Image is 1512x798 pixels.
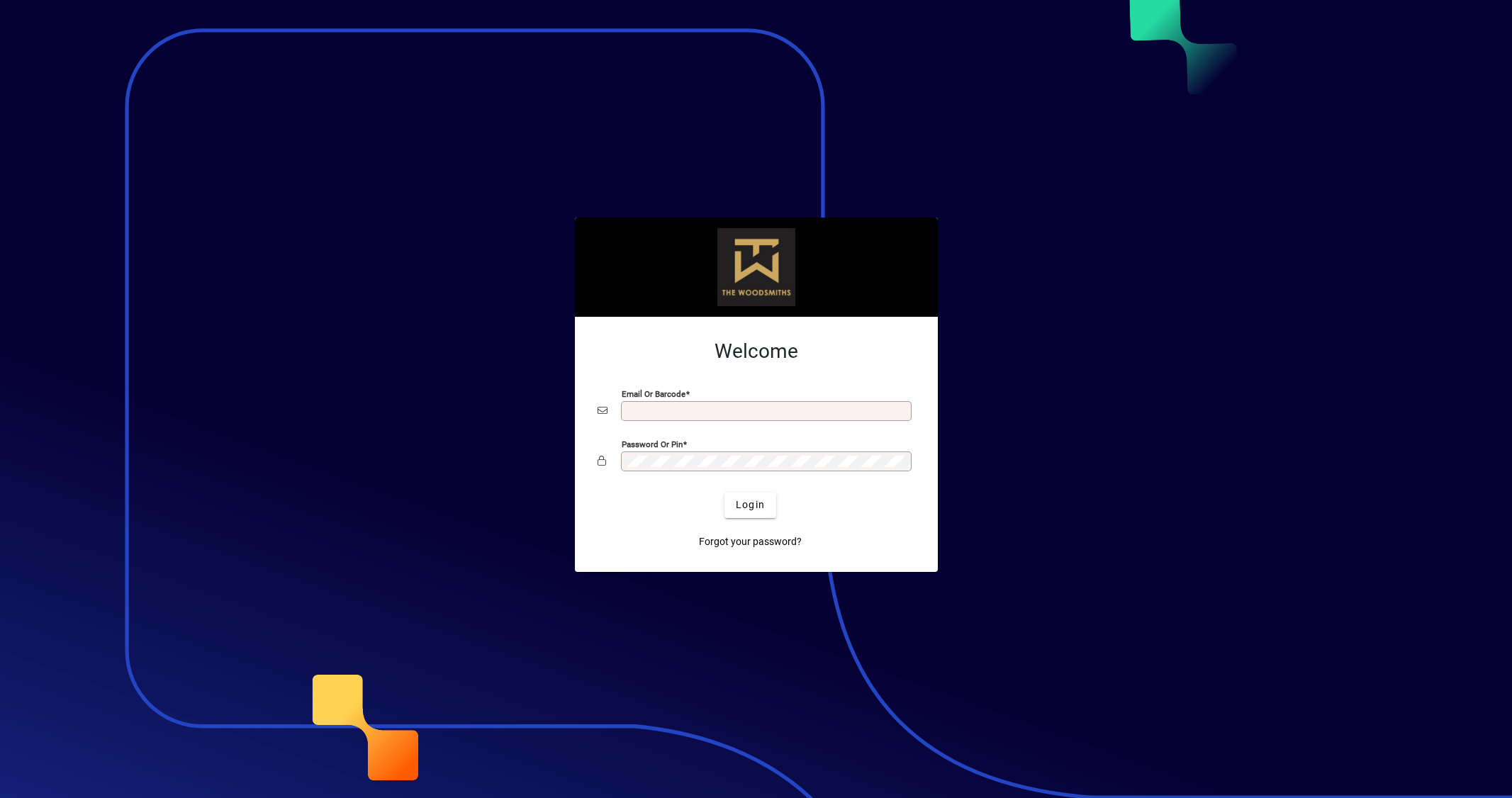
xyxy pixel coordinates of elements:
[598,339,915,364] h2: Welcome
[622,439,683,449] mat-label: Password or Pin
[724,493,776,518] button: Login
[693,529,807,555] a: Forgot your password?
[622,388,685,398] mat-label: Email or Barcode
[736,498,765,512] span: Login
[699,534,802,549] span: Forgot your password?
